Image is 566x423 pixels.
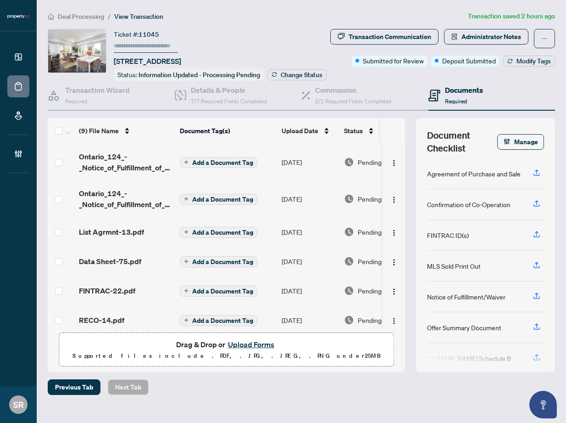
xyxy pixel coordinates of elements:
[79,188,172,210] span: Ontario_124_-_Notice_of_Fulfillment_of_Condition_21.pdf
[514,135,538,149] span: Manage
[387,225,401,239] button: Logo
[79,126,119,136] span: (9) File Name
[48,13,54,20] span: home
[79,285,135,296] span: FINTRAC-22.pdf
[184,318,189,322] span: plus
[114,56,181,67] span: [STREET_ADDRESS]
[387,313,401,327] button: Logo
[180,286,257,297] button: Add a Document Tag
[387,155,401,169] button: Logo
[191,85,267,96] h4: Details & People
[108,11,111,22] li: /
[390,196,398,203] img: Logo
[497,134,544,150] button: Manage
[330,29,438,45] button: Transaction Communication
[55,380,93,395] span: Previous Tab
[180,156,257,168] button: Add a Document Tag
[468,11,555,22] article: Transaction saved 2 hours ago
[516,58,551,64] span: Modify Tags
[79,151,172,173] span: Ontario_124_-_Notice_of_Fulfillment_of_Condition_21 1.pdf
[180,227,257,238] button: Add a Document Tag
[225,338,277,350] button: Upload Forms
[344,227,354,237] img: Document Status
[180,314,257,326] button: Add a Document Tag
[180,256,257,267] button: Add a Document Tag
[358,157,404,167] span: Pending Review
[48,29,106,73] img: IMG-W12418047_1.jpg
[390,229,398,237] img: Logo
[278,118,340,144] th: Upload Date
[278,180,340,217] td: [DATE]
[65,350,388,361] p: Supported files include .PDF, .JPG, .JPEG, .PNG under 25 MB
[344,256,354,266] img: Document Status
[184,197,189,201] span: plus
[451,34,458,40] span: solution
[108,379,149,395] button: Next Tab
[65,98,87,105] span: Required
[363,56,424,66] span: Submitted for Review
[278,144,340,180] td: [DATE]
[192,229,253,236] span: Add a Document Tag
[192,288,253,294] span: Add a Document Tag
[445,98,467,105] span: Required
[281,72,322,78] span: Change Status
[427,292,505,302] div: Notice of Fulfillment/Waiver
[358,256,404,266] span: Pending Review
[344,315,354,325] img: Document Status
[59,333,394,367] span: Drag & Drop orUpload FormsSupported files include .PDF, .JPG, .JPEG, .PNG under25MB
[48,379,100,395] button: Previous Tab
[427,322,501,333] div: Offer Summary Document
[358,194,404,204] span: Pending Review
[180,255,257,267] button: Add a Document Tag
[358,286,404,296] span: Pending Review
[427,169,521,179] div: Agreement of Purchase and Sale
[445,85,483,96] h4: Documents
[461,29,521,44] span: Administrator Notes
[139,30,159,39] span: 11045
[390,159,398,167] img: Logo
[114,12,163,21] span: View Transaction
[184,288,189,293] span: plus
[427,230,469,240] div: FINTRAC ID(s)
[180,157,257,168] button: Add a Document Tag
[340,118,418,144] th: Status
[184,160,189,164] span: plus
[427,199,511,209] div: Confirmation of Co-Operation
[192,196,253,203] span: Add a Document Tag
[358,227,404,237] span: Pending Review
[180,194,257,205] button: Add a Document Tag
[503,56,555,67] button: Modify Tags
[344,126,363,136] span: Status
[278,305,340,335] td: [DATE]
[349,29,431,44] div: Transaction Communication
[176,338,277,350] span: Drag & Drop or
[180,315,257,326] button: Add a Document Tag
[427,129,497,155] span: Document Checklist
[390,259,398,266] img: Logo
[278,276,340,305] td: [DATE]
[344,286,354,296] img: Document Status
[344,194,354,204] img: Document Status
[282,126,318,136] span: Upload Date
[278,217,340,247] td: [DATE]
[390,317,398,325] img: Logo
[114,68,264,81] div: Status:
[358,315,404,325] span: Pending Review
[184,230,189,234] span: plus
[139,71,260,79] span: Information Updated - Processing Pending
[192,317,253,324] span: Add a Document Tag
[192,259,253,265] span: Add a Document Tag
[114,29,159,39] div: Ticket #:
[427,261,481,271] div: MLS Sold Print Out
[387,254,401,269] button: Logo
[75,118,176,144] th: (9) File Name
[7,14,29,19] img: logo
[344,157,354,167] img: Document Status
[278,247,340,276] td: [DATE]
[79,226,144,237] span: List Agrmnt-13.pdf
[192,159,253,166] span: Add a Document Tag
[444,29,528,45] button: Administrator Notes
[79,315,124,326] span: RECO-14.pdf
[13,398,24,411] span: SR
